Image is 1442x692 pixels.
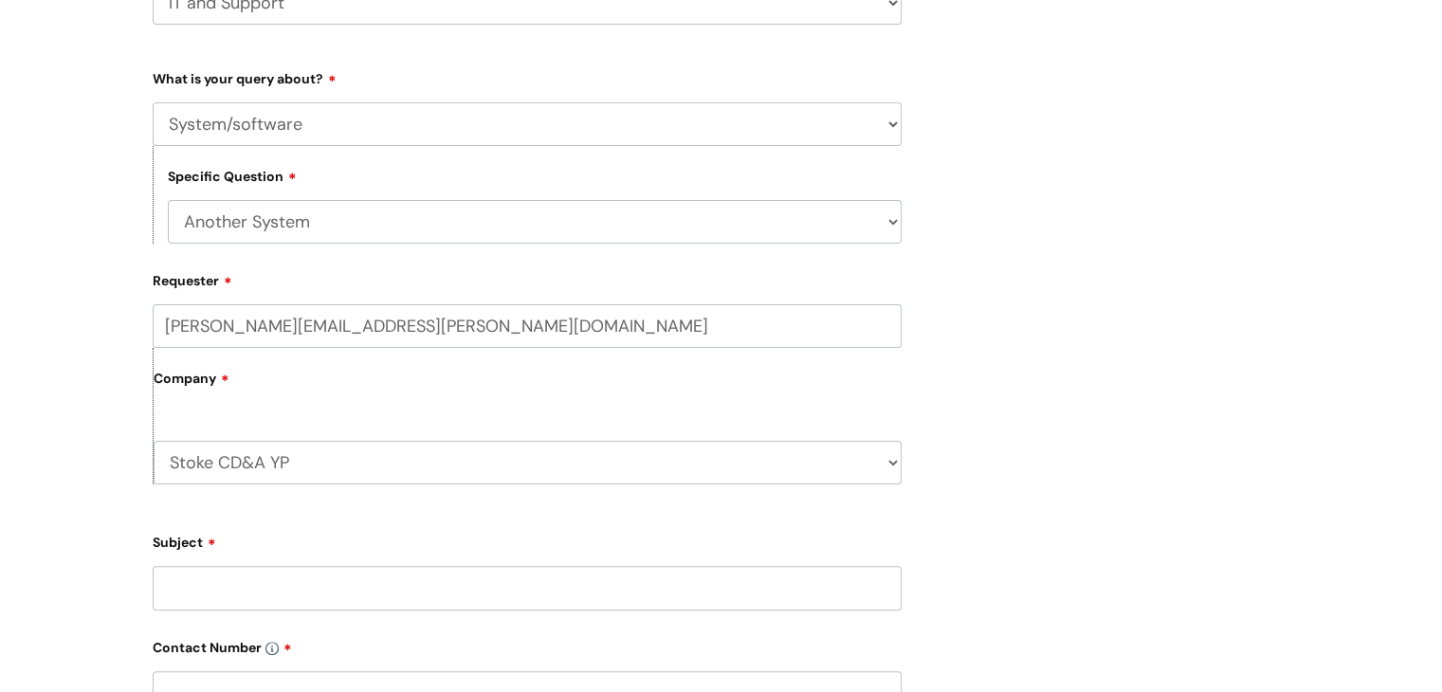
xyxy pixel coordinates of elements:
img: info-icon.svg [265,642,279,655]
label: Contact Number [153,633,902,656]
label: Requester [153,266,902,289]
label: Subject [153,528,902,551]
label: What is your query about? [153,64,902,87]
input: Email [153,304,902,348]
label: Specific Question [168,166,297,185]
label: Company [154,364,902,407]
